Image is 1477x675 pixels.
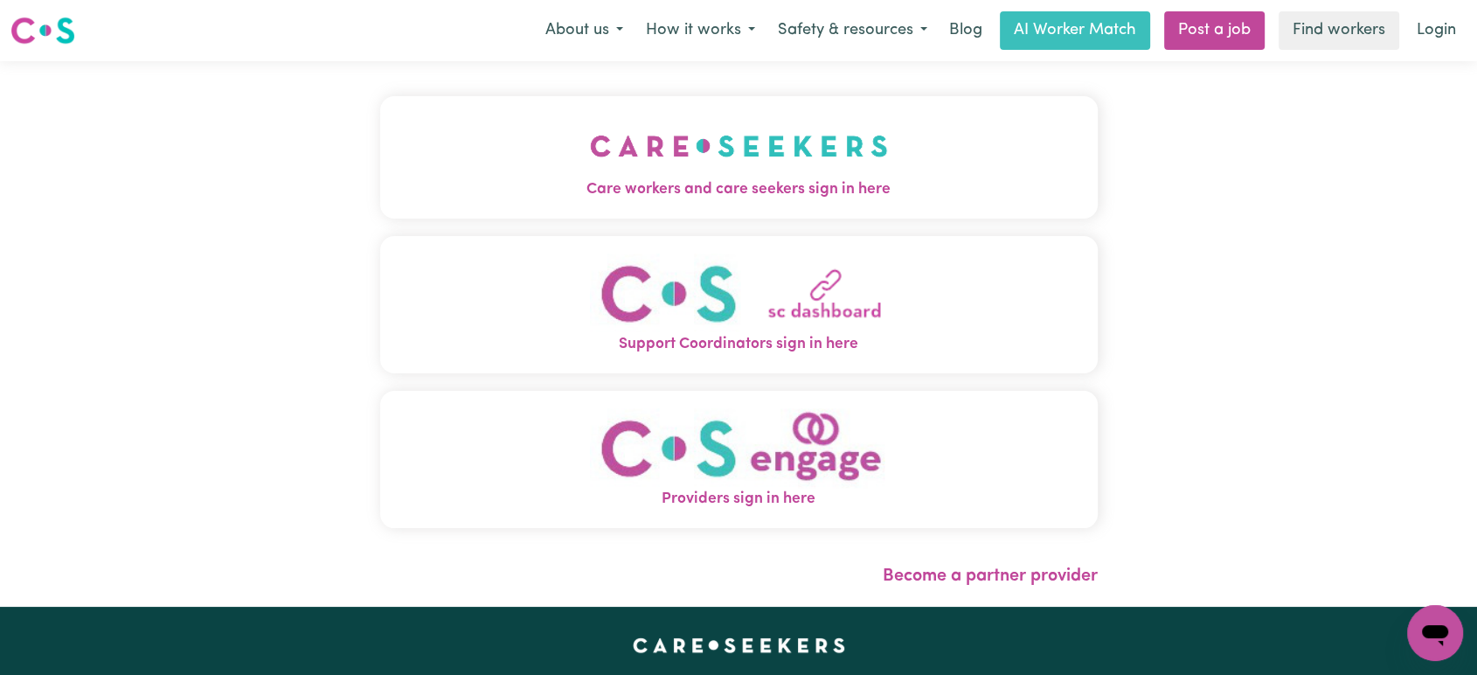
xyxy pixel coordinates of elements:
[1279,11,1399,50] a: Find workers
[633,638,845,652] a: Careseekers home page
[1000,11,1150,50] a: AI Worker Match
[380,96,1098,219] button: Care workers and care seekers sign in here
[10,15,75,46] img: Careseekers logo
[380,488,1098,511] span: Providers sign in here
[380,178,1098,201] span: Care workers and care seekers sign in here
[883,567,1098,585] a: Become a partner provider
[1164,11,1265,50] a: Post a job
[380,391,1098,528] button: Providers sign in here
[939,11,993,50] a: Blog
[1406,11,1467,50] a: Login
[534,12,634,49] button: About us
[634,12,766,49] button: How it works
[766,12,939,49] button: Safety & resources
[380,333,1098,356] span: Support Coordinators sign in here
[1407,605,1463,661] iframe: Button to launch messaging window
[10,10,75,51] a: Careseekers logo
[380,236,1098,373] button: Support Coordinators sign in here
